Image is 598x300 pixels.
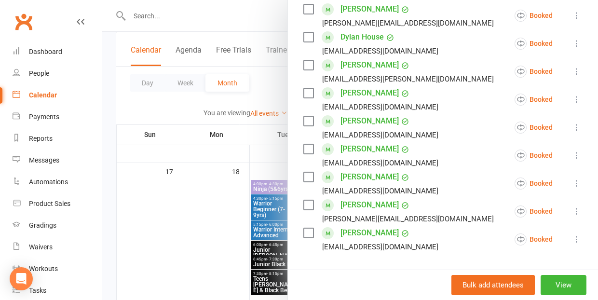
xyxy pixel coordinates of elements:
[515,10,553,22] div: Booked
[29,135,53,142] div: Reports
[13,236,102,258] a: Waivers
[515,150,553,162] div: Booked
[322,101,438,113] div: [EMAIL_ADDRESS][DOMAIN_NAME]
[340,225,399,241] a: [PERSON_NAME]
[340,113,399,129] a: [PERSON_NAME]
[515,233,553,245] div: Booked
[322,213,494,225] div: [PERSON_NAME][EMAIL_ADDRESS][DOMAIN_NAME]
[541,275,586,295] button: View
[13,128,102,150] a: Reports
[451,275,535,295] button: Bulk add attendees
[340,85,399,101] a: [PERSON_NAME]
[322,73,494,85] div: [EMAIL_ADDRESS][PERSON_NAME][DOMAIN_NAME]
[13,215,102,236] a: Gradings
[29,221,56,229] div: Gradings
[13,63,102,84] a: People
[340,141,399,157] a: [PERSON_NAME]
[515,94,553,106] div: Booked
[515,38,553,50] div: Booked
[13,171,102,193] a: Automations
[340,169,399,185] a: [PERSON_NAME]
[322,157,438,169] div: [EMAIL_ADDRESS][DOMAIN_NAME]
[13,41,102,63] a: Dashboard
[340,1,399,17] a: [PERSON_NAME]
[515,66,553,78] div: Booked
[13,258,102,280] a: Workouts
[12,10,36,34] a: Clubworx
[13,84,102,106] a: Calendar
[10,267,33,290] div: Open Intercom Messenger
[515,205,553,218] div: Booked
[29,200,70,207] div: Product Sales
[515,122,553,134] div: Booked
[340,29,384,45] a: Dylan House
[340,197,399,213] a: [PERSON_NAME]
[29,91,57,99] div: Calendar
[29,69,49,77] div: People
[340,57,399,73] a: [PERSON_NAME]
[322,241,438,253] div: [EMAIL_ADDRESS][DOMAIN_NAME]
[515,177,553,190] div: Booked
[29,265,58,273] div: Workouts
[13,193,102,215] a: Product Sales
[29,243,53,251] div: Waivers
[29,286,46,294] div: Tasks
[29,178,68,186] div: Automations
[322,129,438,141] div: [EMAIL_ADDRESS][DOMAIN_NAME]
[29,48,62,55] div: Dashboard
[29,113,59,121] div: Payments
[322,185,438,197] div: [EMAIL_ADDRESS][DOMAIN_NAME]
[29,156,59,164] div: Messages
[13,150,102,171] a: Messages
[13,106,102,128] a: Payments
[322,17,494,29] div: [PERSON_NAME][EMAIL_ADDRESS][DOMAIN_NAME]
[322,45,438,57] div: [EMAIL_ADDRESS][DOMAIN_NAME]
